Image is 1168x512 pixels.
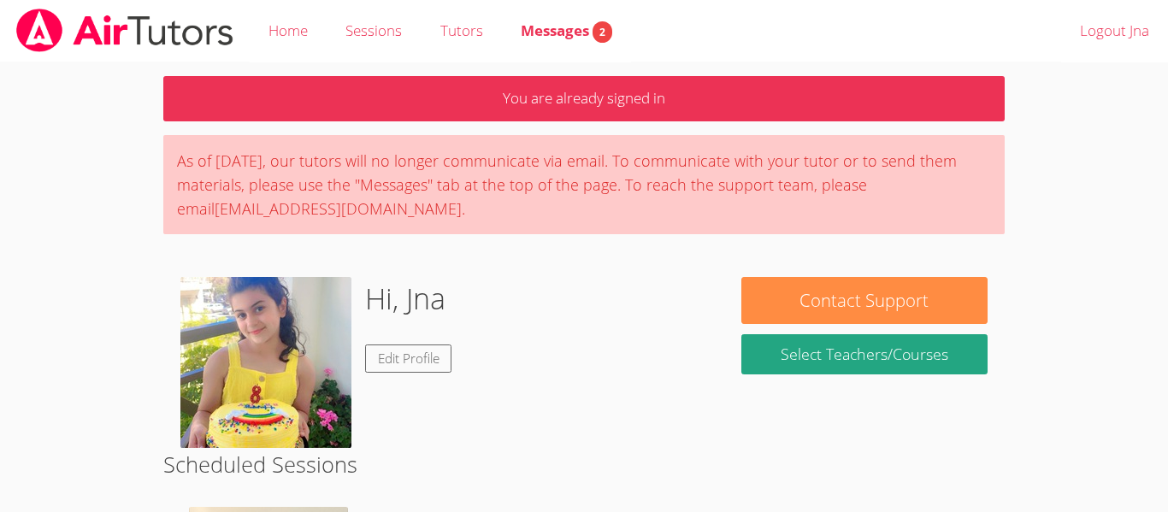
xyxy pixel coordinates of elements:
[593,21,612,43] span: 2
[163,76,1005,121] p: You are already signed in
[365,344,452,373] a: Edit Profile
[163,448,1005,480] h2: Scheduled Sessions
[521,21,612,40] span: Messages
[15,9,235,52] img: airtutors_banner-c4298cdbf04f3fff15de1276eac7730deb9818008684d7c2e4769d2f7ddbe033.png
[180,277,351,448] img: IMG_3962.jpeg
[741,334,988,374] a: Select Teachers/Courses
[365,277,445,321] h1: Hi, Jna
[163,135,1005,234] div: As of [DATE], our tutors will no longer communicate via email. To communicate with your tutor or ...
[741,277,988,324] button: Contact Support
